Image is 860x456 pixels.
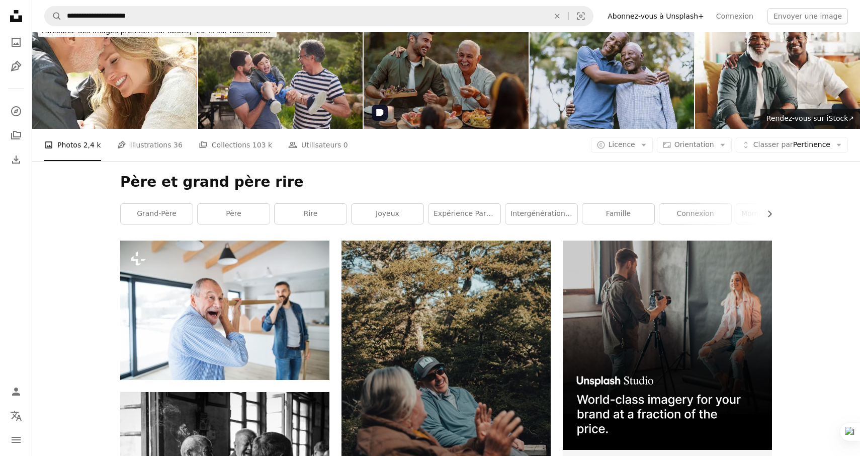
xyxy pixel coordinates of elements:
[6,430,26,450] button: Menu
[760,204,772,224] button: faire défiler la liste vers la droite
[766,114,854,122] span: Rendez-vous sur iStock ↗
[252,139,272,150] span: 103 k
[6,32,26,52] a: Photos
[6,6,26,28] a: Accueil — Unsplash
[760,109,860,129] a: Rendez-vous sur iStock↗
[32,19,197,129] img: Portrait d'un heureux Père et fille debout près de
[753,140,793,148] span: Classer par
[582,204,654,224] a: Famille
[352,204,423,224] a: joyeux
[736,137,848,153] button: Classer parPertinence
[736,204,808,224] a: Moments heureux
[121,204,193,224] a: grand-père
[530,19,695,129] img: Portrait d’un père âgé et d’un fils adulte
[6,382,26,402] a: Connexion / S’inscrire
[6,56,26,77] a: Illustrations
[767,8,848,24] button: Envoyer une image
[120,241,329,380] img: Deux hommes joyeux s’amusant lors de l’ameublement d’une nouvelle maison, un nouveau concept de m...
[44,6,593,26] form: Rechercher des visuels sur tout le site
[198,19,363,129] img: Mignon petit garçon riant dehors avec son père et son grand-père
[120,306,329,315] a: Deux hommes joyeux s’amusant lors de l’ameublement d’une nouvelle maison, un nouveau concept de m...
[120,173,772,191] h1: Père et grand père rire
[6,125,26,145] a: Collections
[174,139,183,150] span: 36
[659,204,731,224] a: connexion
[198,204,270,224] a: Père
[505,204,577,224] a: intergénérationnel
[753,140,830,150] span: Pertinence
[674,140,714,148] span: Orientation
[609,140,635,148] span: Licence
[117,129,183,161] a: Illustrations 36
[364,19,529,129] img: Père et grand-père s’amusant lors d’un pique-en famille dans la forêt
[341,393,551,402] a: Un homme et une femme assis sur un banc dans les bois
[6,149,26,170] a: Historique de téléchargement
[546,7,568,26] button: Effacer
[6,406,26,426] button: Langue
[6,101,26,121] a: Explorer
[657,137,732,153] button: Orientation
[601,8,710,24] a: Abonnez-vous à Unsplash+
[45,7,62,26] button: Rechercher sur Unsplash
[343,139,348,150] span: 0
[563,241,772,450] img: file-1715651741414-859baba4300dimage
[199,129,272,161] a: Collections 103 k
[275,204,347,224] a: rire
[428,204,500,224] a: Expérience partagée
[569,7,593,26] button: Recherche de visuels
[710,8,759,24] a: Connexion
[591,137,653,153] button: Licence
[695,19,860,129] img: Famille noire, portrait ou homme heureux avec papa senior sur le canapé pour se détendre ensemble...
[288,129,348,161] a: Utilisateurs 0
